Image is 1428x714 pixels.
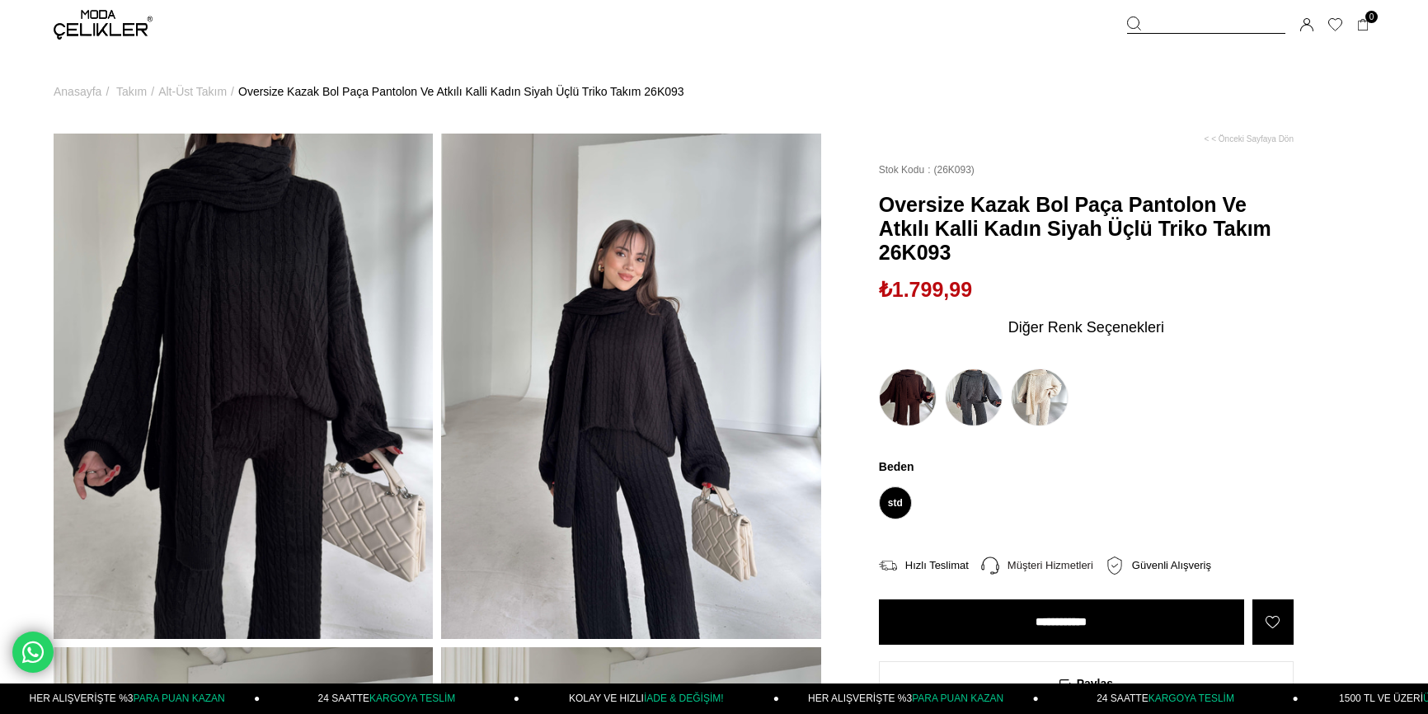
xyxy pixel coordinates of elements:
[116,49,147,134] a: Takım
[54,49,113,134] li: >
[1132,558,1224,573] div: Güvenli Alışveriş
[260,683,519,714] a: 24 SAATTEKARGOYA TESLİM
[1205,134,1294,144] a: < < Önceki Sayfaya Dön
[879,459,1294,474] span: Beden
[1149,693,1234,704] span: KARGOYA TESLİM
[1106,557,1124,575] img: security.png
[1008,558,1106,573] div: Müşteri Hizmetleri
[158,49,227,134] a: Alt-Üst Takım
[1365,11,1378,23] span: 0
[981,557,999,575] img: call-center.png
[1357,19,1369,31] a: 0
[945,369,1003,426] img: Oversize Kazak Bol Paça Pantolon Ve Atkılı Kalli Kadın Gri Üçlü Triko Takım 26K093
[879,557,897,575] img: shipping.png
[779,683,1039,714] a: HER ALIŞVERİŞTE %3PARA PUAN KAZAN
[441,134,820,639] img: Kalli tirko takım 26K093
[238,49,684,134] a: Oversize Kazak Bol Paça Pantolon Ve Atkılı Kalli Kadın Siyah Üçlü Triko Takım 26K093
[54,134,433,639] img: Kalli tirko takım 26K093
[1008,314,1164,341] span: Diğer Renk Seçenekleri
[879,277,972,302] span: ₺1.799,99
[134,693,225,704] span: PARA PUAN KAZAN
[879,486,912,519] span: std
[369,693,455,704] span: KARGOYA TESLİM
[879,164,975,176] span: (26K093)
[879,369,937,426] img: Oversize Kazak Bol Paça Pantolon Ve Atkılı Kalli Kadın Kahve Üçlü Triko Takım 26K093
[54,49,101,134] a: Anasayfa
[1039,683,1299,714] a: 24 SAATTEKARGOYA TESLİM
[879,164,934,176] span: Stok Kodu
[879,193,1294,265] span: Oversize Kazak Bol Paça Pantolon Ve Atkılı Kalli Kadın Siyah Üçlü Triko Takım 26K093
[519,683,779,714] a: KOLAY VE HIZLIİADE & DEĞİŞİM!
[912,693,1003,704] span: PARA PUAN KAZAN
[1011,369,1069,426] img: Oversize Kazak Bol Paça Pantolon Ve Atkılı Kalli Kadın Taş Üçlü Triko Takım 26K093
[880,662,1293,706] span: Paylaş
[158,49,238,134] li: >
[1252,599,1294,645] a: Favorilere Ekle
[644,693,724,704] span: İADE & DEĞİŞİM!
[54,10,153,40] img: logo
[905,558,981,573] div: Hızlı Teslimat
[116,49,158,134] li: >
